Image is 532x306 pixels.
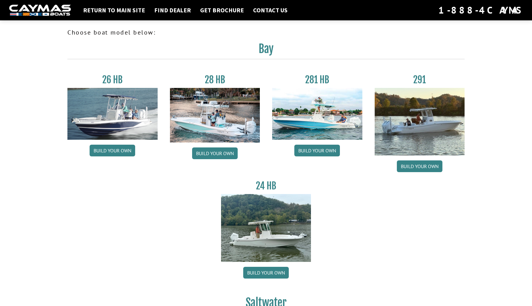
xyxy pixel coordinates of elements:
h3: 291 [375,74,465,85]
img: 24_HB_thumbnail.jpg [221,194,311,262]
a: Build your own [294,145,340,156]
img: 28-hb-twin.jpg [272,88,362,140]
a: Get Brochure [197,6,247,14]
img: 28_hb_thumbnail_for_caymas_connect.jpg [170,88,260,143]
div: 1-888-4CAYMAS [438,3,523,17]
img: 26_new_photo_resized.jpg [67,88,158,140]
a: Build your own [397,160,442,172]
a: Build your own [243,267,289,279]
img: white-logo-c9c8dbefe5ff5ceceb0f0178aa75bf4bb51f6bca0971e226c86eb53dfe498488.png [9,5,71,16]
a: Find Dealer [151,6,194,14]
a: Build your own [192,147,238,159]
h3: 24 HB [221,180,311,192]
p: Choose boat model below: [67,28,465,37]
a: Contact Us [250,6,291,14]
a: Build your own [90,145,135,156]
h2: Bay [67,42,465,59]
a: Return to main site [80,6,148,14]
img: 291_Thumbnail.jpg [375,88,465,155]
h3: 26 HB [67,74,158,85]
h3: 281 HB [272,74,362,85]
h3: 28 HB [170,74,260,85]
